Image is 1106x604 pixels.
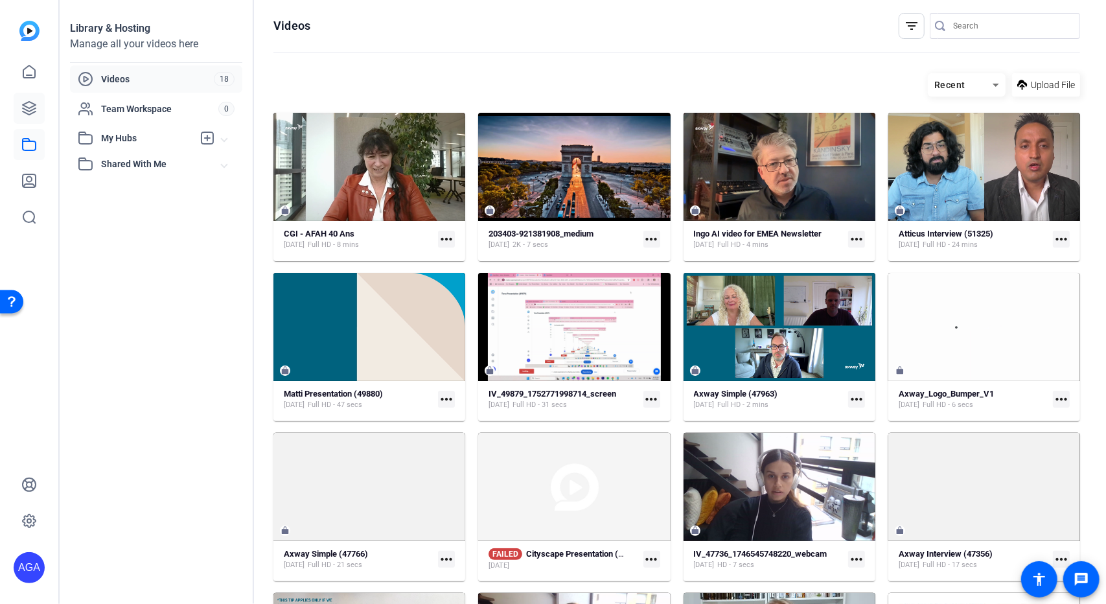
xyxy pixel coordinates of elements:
[438,551,455,568] mat-icon: more_horiz
[1053,391,1070,408] mat-icon: more_horiz
[643,551,660,568] mat-icon: more_horiz
[923,400,973,410] span: Full HD - 6 secs
[923,560,977,570] span: Full HD - 17 secs
[284,560,305,570] span: [DATE]
[694,549,843,570] a: IV_47736_1746545748220_webcam[DATE]HD - 7 secs
[489,400,509,410] span: [DATE]
[694,229,843,250] a: Ingo AI video for EMEA Newsletter[DATE]Full HD - 4 mins
[489,389,638,410] a: IV_49879_1752771998714_screen[DATE]Full HD - 31 secs
[899,389,994,399] strong: Axway_Logo_Bumper_V1
[489,229,593,238] strong: 203403-921381908_medium
[284,549,433,570] a: Axway Simple (47766)[DATE]Full HD - 21 secs
[70,151,242,177] mat-expansion-panel-header: Shared With Me
[70,125,242,151] mat-expansion-panel-header: My Hubs
[694,560,715,570] span: [DATE]
[308,400,362,410] span: Full HD - 47 secs
[899,549,1048,570] a: Axway Interview (47356)[DATE]Full HD - 17 secs
[694,389,843,410] a: Axway Simple (47963)[DATE]Full HD - 2 mins
[694,549,827,559] strong: IV_47736_1746545748220_webcam
[19,21,40,41] img: blue-gradient.svg
[694,400,715,410] span: [DATE]
[284,389,383,399] strong: Matti Presentation (49880)
[923,240,978,250] span: Full HD - 24 mins
[101,102,218,115] span: Team Workspace
[70,21,242,36] div: Library & Hosting
[718,560,755,570] span: HD - 7 secs
[643,391,660,408] mat-icon: more_horiz
[1031,572,1047,587] mat-icon: accessibility
[513,240,548,250] span: 2K - 7 secs
[718,400,769,410] span: Full HD - 2 mins
[904,18,919,34] mat-icon: filter_list
[489,240,509,250] span: [DATE]
[513,400,567,410] span: Full HD - 31 secs
[848,551,865,568] mat-icon: more_horiz
[101,132,193,145] span: My Hubs
[899,549,993,559] strong: Axway Interview (47356)
[848,231,865,248] mat-icon: more_horiz
[308,560,362,570] span: Full HD - 21 secs
[899,389,1048,410] a: Axway_Logo_Bumper_V1[DATE]Full HD - 6 secs
[101,157,222,171] span: Shared With Me
[284,549,368,559] strong: Axway Simple (47766)
[218,102,235,116] span: 0
[284,389,433,410] a: Matti Presentation (49880)[DATE]Full HD - 47 secs
[1053,551,1070,568] mat-icon: more_horiz
[899,240,919,250] span: [DATE]
[694,240,715,250] span: [DATE]
[284,240,305,250] span: [DATE]
[489,389,616,399] strong: IV_49879_1752771998714_screen
[284,400,305,410] span: [DATE]
[214,72,235,86] span: 18
[1053,231,1070,248] mat-icon: more_horiz
[694,229,822,238] strong: Ingo AI video for EMEA Newsletter
[489,548,522,560] span: FAILED
[284,229,354,238] strong: CGI - AFAH 40 Ans
[1031,78,1075,92] span: Upload File
[284,229,433,250] a: CGI - AFAH 40 Ans[DATE]Full HD - 8 mins
[899,229,993,238] strong: Atticus Interview (51325)
[70,36,242,52] div: Manage all your videos here
[489,229,638,250] a: 203403-921381908_medium[DATE]2K - 7 secs
[718,240,769,250] span: Full HD - 4 mins
[438,391,455,408] mat-icon: more_horiz
[1012,73,1080,97] button: Upload File
[489,548,638,571] a: FAILEDCityscape Presentation (47736)[DATE]
[14,552,45,583] div: AGA
[899,400,919,410] span: [DATE]
[1074,572,1089,587] mat-icon: message
[848,391,865,408] mat-icon: more_horiz
[643,231,660,248] mat-icon: more_horiz
[308,240,359,250] span: Full HD - 8 mins
[694,389,778,399] strong: Axway Simple (47963)
[101,73,214,86] span: Videos
[953,18,1070,34] input: Search
[899,560,919,570] span: [DATE]
[489,561,509,571] span: [DATE]
[438,231,455,248] mat-icon: more_horiz
[899,229,1048,250] a: Atticus Interview (51325)[DATE]Full HD - 24 mins
[526,549,644,559] strong: Cityscape Presentation (47736)
[934,80,965,90] span: Recent
[273,18,310,34] h1: Videos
